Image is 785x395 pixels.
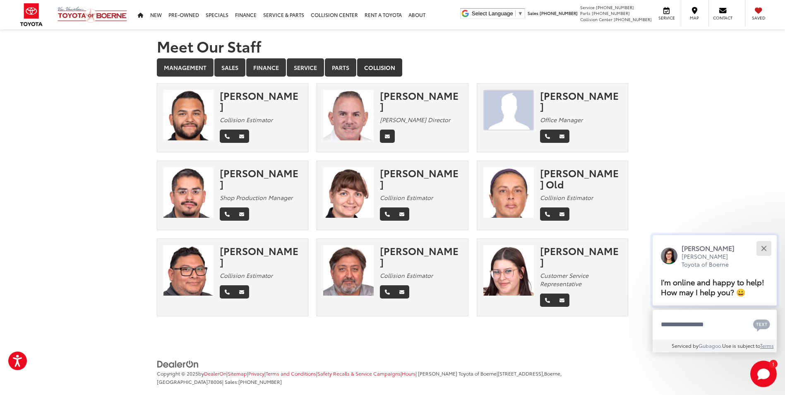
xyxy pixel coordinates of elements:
[401,370,415,377] span: |
[472,10,523,17] a: Select Language​
[415,370,497,377] span: | [PERSON_NAME] Toyota of Boerne
[247,370,264,377] span: |
[755,239,773,257] button: Close
[157,359,199,368] a: DealerOn
[357,58,402,77] a: Collision
[580,4,595,10] span: Service
[234,285,249,299] a: Email
[316,370,401,377] span: |
[157,370,198,377] span: Copyright © 2025
[264,370,316,377] span: |
[246,58,286,77] a: Finance
[157,83,629,325] div: Collision
[753,318,770,332] svg: Text
[540,10,578,16] span: [PHONE_NUMBER]
[220,207,235,221] a: Phone
[685,15,703,21] span: Map
[394,207,409,221] a: Email
[750,361,777,387] svg: Start Chat
[661,276,764,297] span: I'm online and happy to help! How may I help you? 😀
[580,16,612,22] span: Collision Center
[555,294,569,307] a: Email
[323,90,374,140] img: Carl Kupbens
[325,58,356,77] a: Parts
[157,378,208,385] span: [GEOGRAPHIC_DATA]
[220,193,293,202] em: Shop Production Manager
[699,342,722,349] a: Gubagoo.
[544,370,562,377] span: Boerne,
[323,245,374,296] img: Oscar Avena
[540,245,622,267] div: [PERSON_NAME]
[380,90,462,112] div: [PERSON_NAME]
[772,362,774,366] span: 1
[555,130,569,143] a: Email
[749,15,768,21] span: Saved
[540,271,588,288] em: Customer Service Representative
[657,15,676,21] span: Service
[157,58,629,77] div: Department Tabs
[57,6,127,23] img: Vic Vaughan Toyota of Boerne
[380,167,462,189] div: [PERSON_NAME]
[498,370,544,377] span: [STREET_ADDRESS],
[540,294,555,307] a: Phone
[483,167,534,218] img: Leila Old
[380,130,395,143] a: Email
[157,360,199,369] img: DealerOn
[248,370,264,377] a: Privacy
[163,245,214,296] img: Damian Delgado
[394,285,409,299] a: Email
[234,207,249,221] a: Email
[653,310,777,340] textarea: Type your message
[238,378,282,385] span: [PHONE_NUMBER]
[220,167,302,189] div: [PERSON_NAME]
[672,342,699,349] span: Serviced by
[540,167,622,189] div: [PERSON_NAME] Old
[682,243,743,253] p: [PERSON_NAME]
[317,370,401,377] a: Safety Recalls & Service Campaigns, Opens in a new tab
[228,370,247,377] a: Sitemap
[402,370,415,377] a: Hours
[380,116,450,124] em: [PERSON_NAME] Director
[555,207,569,221] a: Email
[750,361,777,387] button: Toggle Chat Window
[220,245,302,267] div: [PERSON_NAME]
[380,245,462,267] div: [PERSON_NAME]
[540,116,583,124] em: Office Manager
[540,193,593,202] em: Collision Estimator
[682,253,743,269] p: [PERSON_NAME] Toyota of Boerne
[220,285,235,299] a: Phone
[214,58,245,77] a: Sales
[157,58,214,77] a: Management
[380,271,433,279] em: Collision Estimator
[163,167,214,218] img: Alejandro Carrillo
[540,130,555,143] a: Phone
[653,235,777,352] div: Close[PERSON_NAME][PERSON_NAME] Toyota of BoerneI'm online and happy to help! How may I help you?...
[198,370,226,377] span: by
[614,16,652,22] span: [PHONE_NUMBER]
[592,10,630,16] span: [PHONE_NUMBER]
[540,207,555,221] a: Phone
[760,342,774,349] a: Terms
[540,90,622,112] div: [PERSON_NAME]
[713,15,732,21] span: Contact
[515,10,516,17] span: ​
[287,58,324,77] a: Service
[157,38,629,54] h1: Meet Our Staff
[266,370,316,377] a: Terms and Conditions
[204,370,226,377] a: DealerOn Home Page
[380,207,395,221] a: Phone
[220,90,302,112] div: [PERSON_NAME]
[222,378,282,385] span: | Sales:
[234,130,249,143] a: Email
[208,378,222,385] span: 78006
[323,167,374,218] img: Jessica Dooley
[596,4,634,10] span: [PHONE_NUMBER]
[220,130,235,143] a: Phone
[220,116,273,124] em: Collision Estimator
[483,245,534,296] img: Kaliana Muniz
[722,342,760,349] span: Use is subject to
[580,10,591,16] span: Parts
[220,271,273,279] em: Collision Estimator
[226,370,247,377] span: |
